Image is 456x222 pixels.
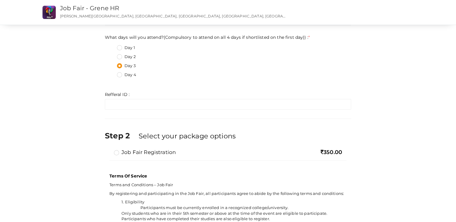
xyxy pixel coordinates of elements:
[140,205,289,210] span: Participants must be currently enrolled in a recognized college/university.
[321,149,342,156] span: 350.00
[121,216,347,222] li: Participants who have completed their studies are also eligible to register.
[105,91,130,97] label: Refferal ID :
[117,72,136,78] label: Day 4
[60,5,119,12] a: Job Fair - Grene HR
[105,130,137,141] label: Step 2
[109,191,344,196] span: By registering and participating in the Job Fair, all participants agree to abide by the followin...
[117,63,136,69] label: Day 3
[117,45,135,51] label: Day 1
[60,14,288,19] p: [PERSON_NAME][GEOGRAPHIC_DATA], [GEOGRAPHIC_DATA], [GEOGRAPHIC_DATA], [GEOGRAPHIC_DATA], [GEOGRAP...
[109,173,347,179] p: Terms Of Service
[114,149,176,156] label: Job Fair Registration
[42,6,56,19] img: CS2O7UHK_small.png
[121,211,347,216] li: Only students who are in their 5th semester or above at the time of the event are eligible to par...
[109,182,347,188] p: Terms and Conditions – Job Fair
[139,131,236,141] label: Select your package options
[121,199,347,205] li: 1. Eligibility
[105,34,310,40] label: What days will you attend?(Compulsory to attend on all 4 days if shortlisted on the first day)) :
[117,54,136,60] label: Day 2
